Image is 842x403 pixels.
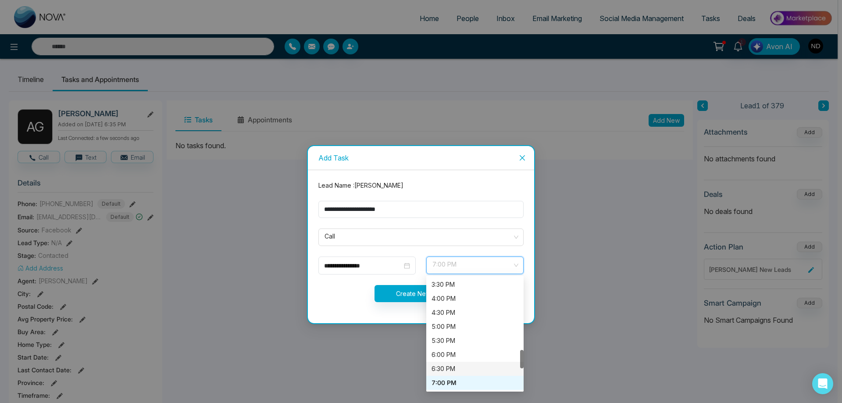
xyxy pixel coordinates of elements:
div: 6:00 PM [426,348,524,362]
div: 6:30 PM [432,364,518,374]
div: Lead Name : [PERSON_NAME] [313,181,529,190]
span: 7:00 PM [432,258,517,273]
div: 5:30 PM [426,334,524,348]
div: 4:30 PM [426,306,524,320]
div: Add Task [318,153,524,163]
div: 4:30 PM [432,308,518,317]
div: 7:00 PM [426,376,524,390]
div: 6:00 PM [432,350,518,360]
div: 4:00 PM [432,294,518,303]
div: 4:00 PM [426,292,524,306]
div: 5:30 PM [432,336,518,346]
div: 6:30 PM [426,362,524,376]
button: Create New Task [375,285,468,302]
div: 5:00 PM [432,322,518,332]
div: 5:00 PM [426,320,524,334]
div: 7:00 PM [432,378,518,388]
span: close [519,154,526,161]
span: Call [325,230,517,245]
div: 3:30 PM [426,278,524,292]
div: 3:30 PM [432,280,518,289]
div: Open Intercom Messenger [812,373,833,394]
button: Close [510,146,534,170]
